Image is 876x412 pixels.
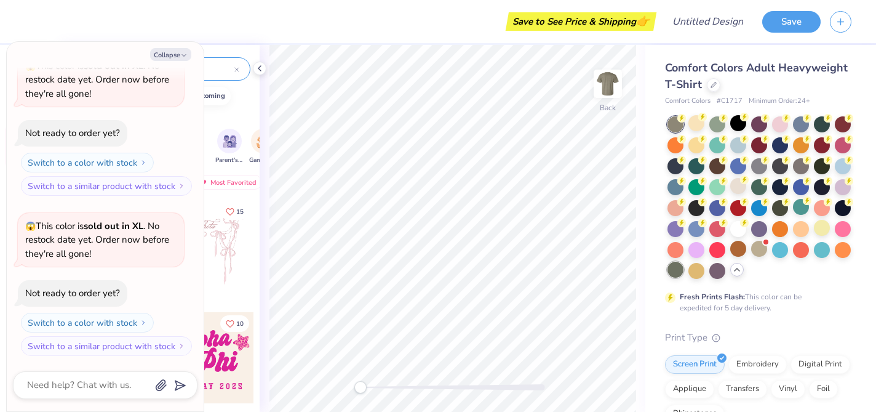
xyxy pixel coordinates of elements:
[509,12,653,31] div: Save to See Price & Shipping
[809,380,838,398] div: Foil
[140,159,147,166] img: Switch to a color with stock
[84,60,143,72] strong: sold out in XL
[220,315,249,332] button: Like
[665,380,714,398] div: Applique
[249,129,277,165] div: filter for Game Day
[600,102,616,113] div: Back
[236,209,244,215] span: 15
[249,156,277,165] span: Game Day
[215,156,244,165] span: Parent's Weekend
[718,380,767,398] div: Transfers
[680,292,745,302] strong: Fresh Prints Flash:
[665,331,851,345] div: Print Type
[178,342,185,350] img: Switch to a similar product with stock
[249,129,277,165] button: filter button
[84,220,143,232] strong: sold out in XL
[665,60,848,92] span: Comfort Colors Adult Heavyweight T-Shirt
[215,129,244,165] button: filter button
[215,129,244,165] div: filter for Parent's Weekend
[223,134,237,148] img: Parent's Weekend Image
[257,134,271,148] img: Game Day Image
[193,175,262,190] div: Most Favorited
[21,176,192,196] button: Switch to a similar product with stock
[663,9,753,34] input: Untitled Design
[728,355,787,374] div: Embroidery
[354,381,367,394] div: Accessibility label
[220,203,249,220] button: Like
[21,313,154,333] button: Switch to a color with stock
[595,71,620,96] img: Back
[21,153,154,172] button: Switch to a color with stock
[25,220,36,232] span: 😱
[25,287,120,299] div: Not ready to order yet?
[680,291,831,313] div: This color can be expedited for 5 day delivery.
[21,336,192,356] button: Switch to a similar product with stock
[749,96,810,107] span: Minimum Order: 24 +
[636,14,650,28] span: 👉
[236,321,244,327] span: 10
[771,380,805,398] div: Vinyl
[665,96,711,107] span: Comfort Colors
[717,96,743,107] span: # C1717
[178,182,185,190] img: Switch to a similar product with stock
[25,127,120,139] div: Not ready to order yet?
[150,48,191,61] button: Collapse
[665,355,725,374] div: Screen Print
[790,355,850,374] div: Digital Print
[25,60,36,72] span: 😱
[25,60,169,100] span: This color is . No restock date yet. Order now before they're all gone!
[140,319,147,326] img: Switch to a color with stock
[25,220,169,260] span: This color is . No restock date yet. Order now before they're all gone!
[762,11,821,33] button: Save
